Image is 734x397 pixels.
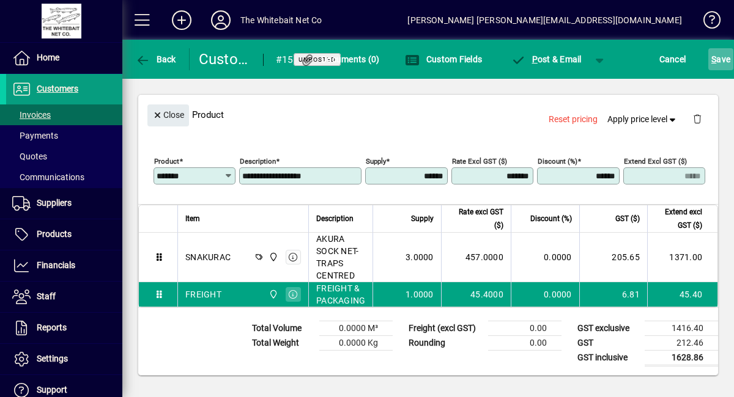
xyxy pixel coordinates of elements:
span: Extend excl GST ($) [655,205,702,232]
td: 205.65 [579,233,647,282]
span: Supply [411,212,434,225]
td: 1416.40 [645,321,718,335]
app-page-header-button: Back [122,48,190,70]
mat-label: Supply [366,156,386,165]
a: Home [6,43,122,73]
span: Discount (%) [530,212,572,225]
a: Financials [6,250,122,281]
td: GST exclusive [571,321,645,335]
td: GST [571,335,645,350]
button: Back [132,48,179,70]
button: Save [708,48,733,70]
a: Knowledge Base [694,2,719,42]
div: 45.4000 [449,288,503,300]
span: Close [152,105,184,125]
td: Rounding [402,335,488,350]
span: Suppliers [37,198,72,208]
td: Freight (excl GST) [402,321,488,335]
td: 0.00 [488,335,562,350]
span: Documents (0) [300,54,380,64]
span: 3.0000 [406,251,434,263]
td: 45.40 [647,282,717,307]
span: Item [185,212,200,225]
td: 0.0000 Kg [319,335,393,350]
span: ost & Email [511,54,582,64]
a: Reports [6,313,122,343]
span: Financials [37,260,75,270]
a: Communications [6,167,122,188]
div: Product [138,92,718,137]
button: Cancel [656,48,689,70]
td: 6.81 [579,282,647,307]
td: 212.46 [645,335,718,350]
mat-label: Description [240,156,276,165]
mat-label: Rate excl GST ($) [452,156,507,165]
button: Profile [201,9,240,31]
button: Apply price level [602,108,683,130]
span: Rangiora [265,250,280,264]
button: Custom Fields [402,48,485,70]
span: Customers [37,84,78,93]
span: Apply price level [607,113,678,126]
span: Rangiora [265,288,280,301]
app-page-header-button: Close [144,109,192,120]
button: Post & Email [505,48,588,70]
span: P [532,54,538,64]
a: Invoices [6,104,122,125]
div: SNAKURAC [185,251,231,263]
span: Home [37,53,59,62]
span: Cancel [659,49,686,69]
span: 1.0000 [406,288,434,300]
span: Reports [37,322,67,332]
span: AKURA SOCK NET-TRAPS CENTRED [316,233,365,282]
td: 1371.00 [647,233,717,282]
span: Communications [12,172,84,182]
button: Reset pricing [544,108,602,130]
div: FREIGHT [185,288,221,300]
a: Quotes [6,146,122,167]
span: Staff [37,291,56,301]
div: Customer Invoice [199,49,251,69]
span: ave [711,49,730,69]
a: Products [6,219,122,250]
span: Settings [37,354,68,363]
a: Suppliers [6,188,122,219]
a: Payments [6,125,122,146]
span: Description [316,212,354,225]
a: Staff [6,282,122,312]
span: S [711,54,716,64]
button: Documents (0) [297,48,383,70]
span: Reset pricing [549,113,598,126]
td: 0.00 [488,321,562,335]
mat-label: Product [154,156,179,165]
td: GST inclusive [571,350,645,365]
td: 1628.86 [645,350,718,365]
td: Total Volume [246,321,319,335]
div: The Whitebait Net Co [240,10,322,30]
td: 0.0000 [511,282,579,307]
span: GST ($) [615,212,640,225]
button: Delete [683,104,712,134]
span: Rate excl GST ($) [449,205,503,232]
span: Support [37,385,67,395]
div: 457.0000 [449,251,503,263]
span: Back [135,54,176,64]
td: 0.0000 M³ [319,321,393,335]
mat-label: Extend excl GST ($) [624,156,687,165]
span: FREIGHT & PACKAGING [316,282,365,307]
div: [PERSON_NAME] [PERSON_NAME][EMAIL_ADDRESS][DOMAIN_NAME] [407,10,682,30]
span: Quotes [12,151,47,161]
span: Products [37,229,72,239]
mat-label: Discount (%) [538,156,577,165]
td: Total Weight [246,335,319,350]
td: 0.0000 [511,233,579,282]
app-page-header-button: Delete [683,113,712,124]
a: Settings [6,344,122,374]
button: Close [147,104,189,126]
span: Payments [12,131,58,140]
span: Invoices [12,110,51,120]
button: Add [162,9,201,31]
span: Custom Fields [405,54,482,64]
div: #15117 [276,50,300,70]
